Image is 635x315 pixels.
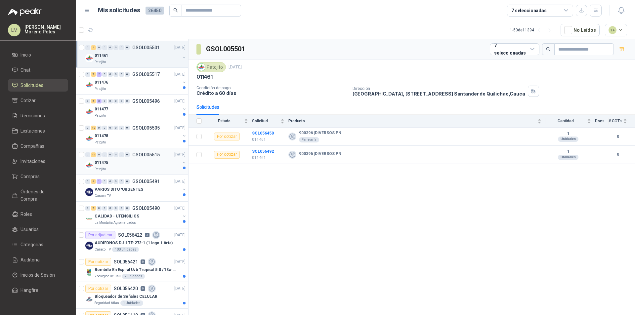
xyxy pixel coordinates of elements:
[8,125,68,137] a: Licitaciones
[8,254,68,266] a: Auditoria
[494,42,528,57] div: 7 seleccionadas
[119,72,124,77] div: 0
[24,25,68,34] p: [PERSON_NAME] Moreno Potes
[85,285,111,293] div: Por cotizar
[299,151,341,157] b: 900396 | DIVERSOS PN
[174,152,186,158] p: [DATE]
[198,63,205,71] img: Company Logo
[95,300,119,306] p: Seguridad Atlas
[252,137,284,143] p: 011461
[113,179,118,184] div: 0
[21,226,39,233] span: Usuarios
[102,152,107,157] div: 0
[85,295,93,303] img: Company Logo
[97,179,102,184] div: 1
[196,103,219,111] div: Solicitudes
[112,247,139,252] div: 100 Unidades
[609,115,635,128] th: # COTs
[8,94,68,107] a: Cotizar
[8,8,42,16] img: Logo peakr
[85,124,187,145] a: 0 12 0 0 0 0 0 0 GSOL005505[DATE] Company Logo011478Patojito
[21,82,43,89] span: Solicitudes
[91,206,96,211] div: 7
[8,223,68,236] a: Usuarios
[91,152,96,157] div: 12
[113,126,118,130] div: 0
[95,193,111,199] p: Caracol TV
[21,211,32,218] span: Roles
[8,185,68,205] a: Órdenes de Compra
[288,115,545,128] th: Producto
[102,72,107,77] div: 0
[353,91,525,97] p: [GEOGRAPHIC_DATA], [STREET_ADDRESS] Santander de Quilichao , Cauca
[95,220,136,225] p: La Montaña Agromercados
[85,97,187,118] a: 0 5 3 0 0 0 0 0 GSOL005496[DATE] Company Logo011477Patojito
[113,152,118,157] div: 0
[229,64,242,70] p: [DATE]
[141,259,145,264] p: 0
[102,126,107,130] div: 0
[21,256,40,263] span: Auditoria
[113,206,118,211] div: 0
[95,274,121,279] p: Zoologico De Cali
[85,70,187,92] a: 0 7 2 0 0 0 0 0 GSOL005517[DATE] Company Logo011476Patojito
[609,119,622,123] span: # COTs
[125,45,130,50] div: 0
[252,131,274,136] b: SOL056450
[85,177,187,199] a: 0 4 1 0 0 0 0 0 GSOL005491[DATE] Company LogoVARIOS DITU *URGENTESCaracol TV
[8,64,68,76] a: Chat
[91,99,96,103] div: 5
[8,170,68,183] a: Compras
[85,161,93,169] img: Company Logo
[595,115,609,128] th: Docs
[85,179,90,184] div: 0
[8,238,68,251] a: Categorías
[8,284,68,296] a: Hangfire
[95,86,106,92] p: Patojito
[108,72,113,77] div: 0
[8,140,68,152] a: Compañías
[76,228,188,255] a: Por adjudicarSOL0564223[DATE] Company LogoAUDÍFONOS DJ II TE-272-1 (1 logo 1 tinta)Caracol TV100 ...
[252,155,284,161] p: 011461
[108,126,113,130] div: 0
[196,62,226,72] div: Patojito
[102,99,107,103] div: 0
[8,109,68,122] a: Remisiones
[132,99,160,103] p: GSOL005496
[173,8,178,13] span: search
[174,125,186,131] p: [DATE]
[145,233,149,237] p: 3
[95,113,106,118] p: Patojito
[125,152,130,157] div: 0
[214,133,240,140] div: Por cotizar
[85,81,93,89] img: Company Logo
[85,99,90,103] div: 0
[545,131,591,137] b: 1
[511,7,547,14] div: 7 seleccionadas
[125,126,130,130] div: 0
[545,119,586,123] span: Cantidad
[108,179,113,184] div: 0
[95,53,108,59] p: 011461
[132,179,160,184] p: GSOL005491
[252,149,274,154] a: SOL056492
[113,45,118,50] div: 0
[132,206,160,211] p: GSOL005490
[85,44,187,65] a: 0 2 0 0 0 0 0 0 GSOL005501[DATE] Company Logo011461Patojito
[120,300,143,306] div: 1 Unidades
[206,119,243,123] span: Estado
[196,86,347,90] p: Condición de pago
[108,206,113,211] div: 0
[95,167,106,172] p: Patojito
[125,99,130,103] div: 0
[609,134,627,140] b: 0
[21,188,62,203] span: Órdenes de Compra
[605,24,627,36] button: 14
[174,205,186,212] p: [DATE]
[119,179,124,184] div: 0
[97,45,102,50] div: 0
[546,47,551,52] span: search
[174,232,186,238] p: [DATE]
[299,131,341,136] b: 900396 | DIVERSOS PN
